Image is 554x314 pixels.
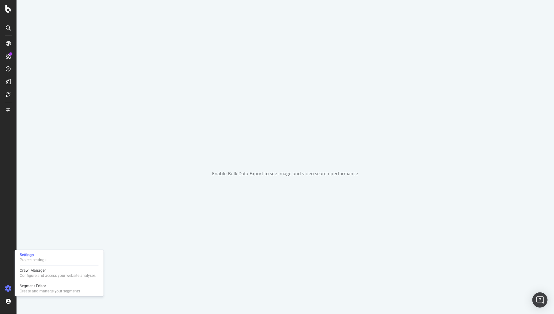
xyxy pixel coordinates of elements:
[263,137,308,160] div: animation
[20,258,46,263] div: Project settings
[532,292,548,308] div: Open Intercom Messenger
[17,268,101,279] a: Crawl ManagerConfigure and access your website analyses
[20,253,46,258] div: Settings
[20,268,96,273] div: Crawl Manager
[17,283,101,295] a: Segment EditorCreate and manage your segments
[20,273,96,278] div: Configure and access your website analyses
[20,284,80,289] div: Segment Editor
[212,170,358,177] div: Enable Bulk Data Export to see image and video search performance
[20,289,80,294] div: Create and manage your segments
[17,252,101,264] a: SettingsProject settings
